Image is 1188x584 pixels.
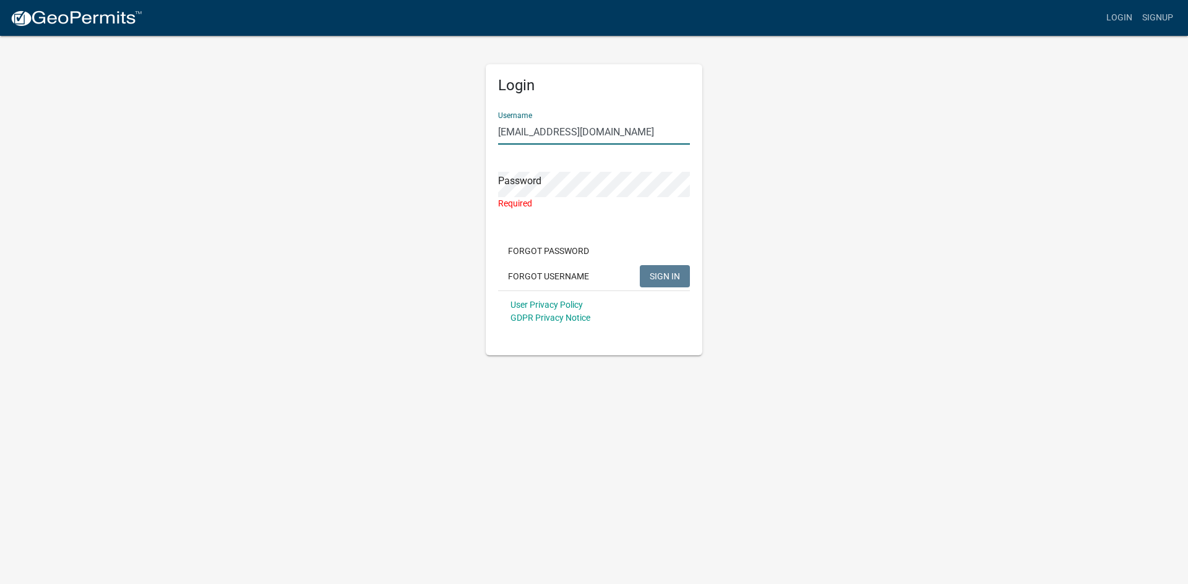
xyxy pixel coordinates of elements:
[498,265,599,287] button: Forgot Username
[1101,6,1137,30] a: Login
[498,240,599,262] button: Forgot Password
[498,77,690,95] h5: Login
[510,313,590,323] a: GDPR Privacy Notice
[510,300,583,310] a: User Privacy Policy
[640,265,690,287] button: SIGN IN
[498,197,690,210] div: Required
[1137,6,1178,30] a: Signup
[650,271,680,281] span: SIGN IN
